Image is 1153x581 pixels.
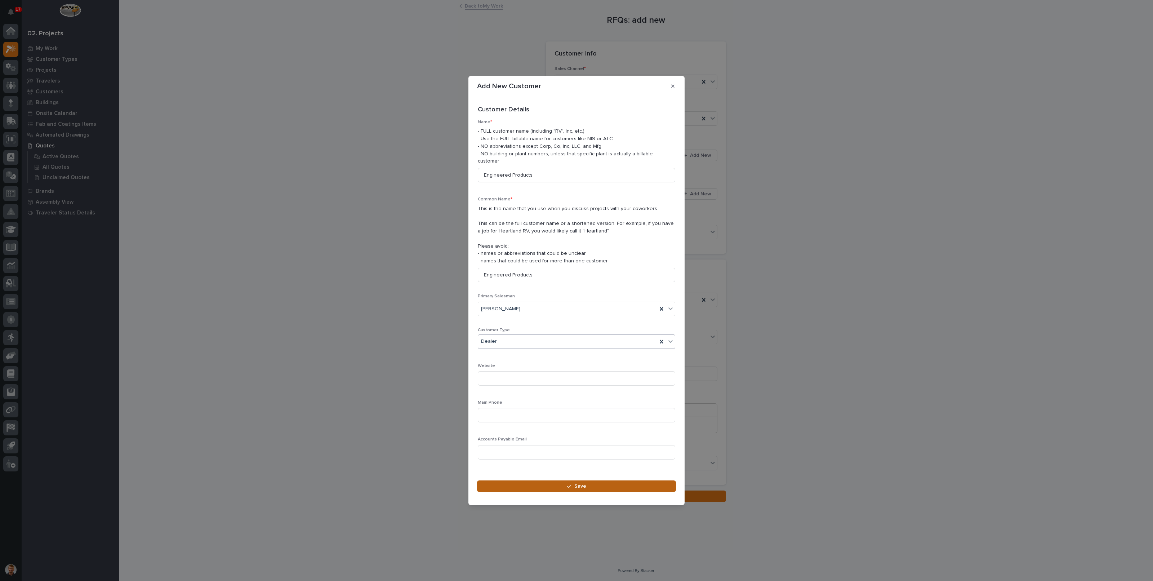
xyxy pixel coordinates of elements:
[477,82,541,90] p: Add New Customer
[478,120,492,124] span: Name
[478,328,510,332] span: Customer Type
[478,294,515,298] span: Primary Salesman
[478,197,512,201] span: Common Name
[478,128,675,165] p: - FULL customer name (including "RV", Inc, etc.) - Use the FULL billable name for customers like ...
[478,400,502,405] span: Main Phone
[478,437,527,442] span: Accounts Payable Email
[481,338,497,345] span: Dealer
[478,364,495,368] span: Website
[481,305,520,313] span: [PERSON_NAME]
[478,205,675,265] p: This is the name that you use when you discuss projects with your coworkers. This can be the full...
[574,483,586,489] span: Save
[477,480,676,492] button: Save
[478,106,529,114] h2: Customer Details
